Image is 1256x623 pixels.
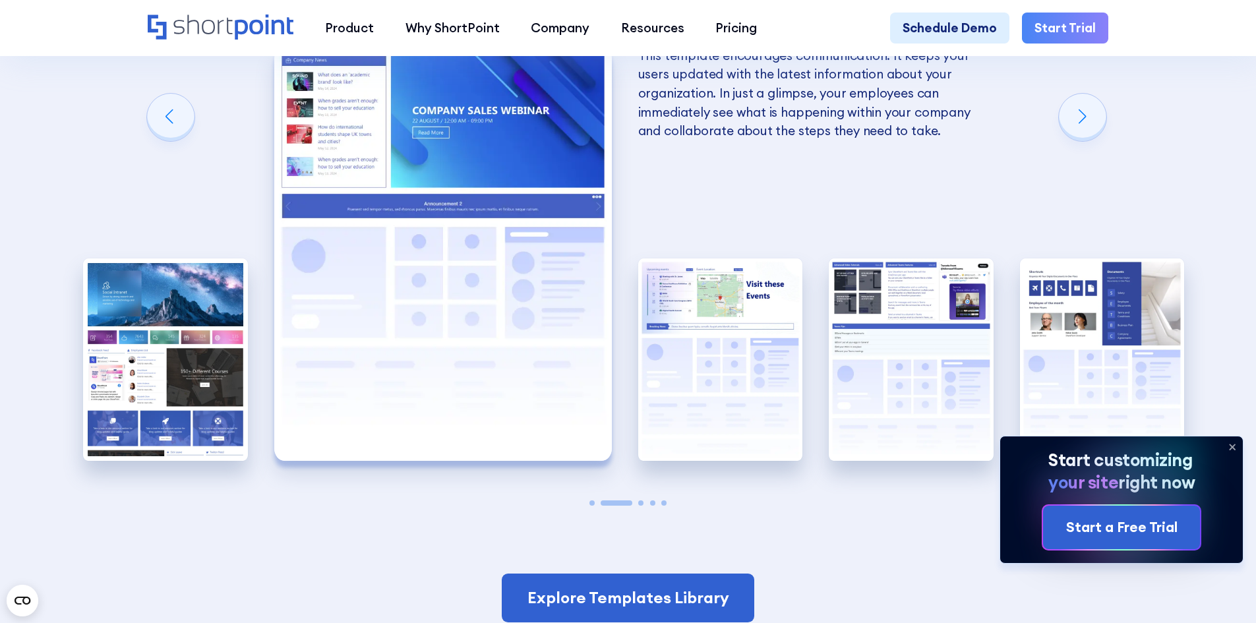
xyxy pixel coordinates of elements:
a: Pricing [700,13,773,44]
a: Explore Templates Library [502,574,754,622]
div: Start a Free Trial [1066,517,1178,538]
img: HR SharePoint site example for documents [1020,258,1185,461]
button: Open CMP widget [7,585,38,616]
span: Go to slide 4 [650,500,655,506]
a: Start a Free Trial [1043,506,1200,549]
img: Best SharePoint Intranet Site Designs [83,258,248,461]
div: Resources [621,18,684,38]
div: 5 / 5 [1020,258,1185,461]
img: SharePoint Communication site example for news [829,258,994,461]
div: Product [325,18,374,38]
span: Go to slide 5 [661,500,667,506]
a: Schedule Demo [890,13,1009,44]
a: Company [515,13,605,44]
div: 1 / 5 [83,258,248,461]
img: HR SharePoint site example for Homepage [274,46,612,461]
span: Go to slide 2 [601,500,632,506]
div: 3 / 5 [638,258,803,461]
div: Company [531,18,589,38]
span: Go to slide 1 [589,500,595,506]
img: Internal SharePoint site example for company policy [638,258,803,461]
a: Start Trial [1022,13,1108,44]
a: Resources [605,13,700,44]
p: This template encourages communication. It keeps your users updated with the latest information a... [638,46,976,140]
div: 2 / 5 [274,46,612,461]
a: Home [148,15,293,42]
div: 4 / 5 [829,258,994,461]
a: Product [309,13,390,44]
a: Why ShortPoint [390,13,516,44]
div: Pricing [715,18,757,38]
div: Why ShortPoint [405,18,500,38]
div: Next slide [1059,94,1106,141]
span: Go to slide 3 [638,500,643,506]
div: Previous slide [147,94,194,141]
